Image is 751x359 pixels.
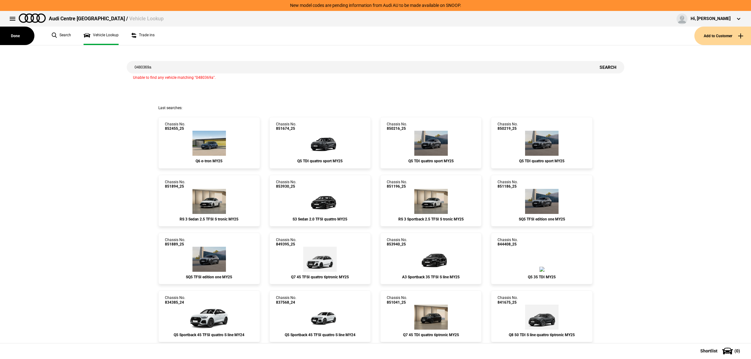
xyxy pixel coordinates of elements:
div: Chassis No. [165,296,185,305]
img: Audi_4MQAI1_25_MP_2Y2Y_3FU_WA9_PAH_F72_(Nadin:_3FU_C93_F72_PAH_WA9)_ext.png [303,247,337,272]
span: 841675_25 [498,300,518,305]
span: 853930_25 [276,184,296,189]
div: Chassis No. [165,180,185,189]
div: Chassis No. [498,180,518,189]
img: Audi_GUBS5Y_25LE_GX_6Y6Y_PAH_6FJ_53D_(Nadin:_53D_6FJ_C56_PAH)_ext.png [525,189,559,214]
img: Audi_4MT0N2_25_EI_6Y6Y_PAH_3S2_6FJ_(Nadin:_3S2_6FJ_C90_PAH)_ext.png [525,305,559,330]
span: 851889_25 [165,242,185,246]
span: 851041_25 [387,300,407,305]
input: Enter vehicle chassis number or other identifier. [127,61,592,73]
div: A3 Sportback 35 TFSI S line MY25 [387,275,475,279]
div: SQ5 TFSI edition one MY25 [165,275,253,279]
img: Audi_8YMS5Y_25_EI_0E0E_6FA_C2T_0P6_4ZP_WXD_PYH_4GF_PG6_(Nadin:_0P6_4GF_4ZP_6FA_C2T_C56_PG6_PYH_S7... [301,189,339,214]
div: Q5 Sportback 45 TFSI quattro S line MY24 [276,333,364,337]
div: Hi, [PERSON_NAME] [691,16,731,22]
span: ( 0 ) [734,349,740,353]
div: Chassis No. [276,238,296,247]
div: Chassis No. [276,296,296,305]
div: Chassis No. [498,296,518,305]
img: Audi_4MQAB2_25_MP_0E0E_3FU_WA9_PAH_F72_(Nadin:_3FU_C95_F72_PAH_WA9)_ext.png [414,305,448,330]
div: Chassis No. [276,122,296,131]
button: Search [592,61,624,73]
img: Audi_GUBAUY_25S_GX_6Y6Y_WA9_PAH_5MB_6FJ_PQ7_WXC_PWL_PYH_H65_CB2_(Nadin:_5MB_6FJ_C56_CB2_H65_PAH_P... [301,131,339,156]
span: 851186_25 [498,184,518,189]
div: Chassis No. [387,122,407,131]
div: RS 3 Sedan 2.5 TFSI S tronic MY25 [165,217,253,221]
span: Shortlist [700,349,718,353]
img: Audi_8YFRWY_25_QH_Z9Z9_5MB_64U_(Nadin:_5MB_64U_C48)_ext.png [414,189,448,214]
img: Audi_FYGBJG_25_YM_A2A2__(Nadin:_C52)_ext.png [539,267,544,272]
img: Audi_8YFCYG_25_EI_0E0E_WBX_3L5_WXC_WXC-1_PWL_PY5_PYY_U35_(Nadin:_3L5_C56_PWL_PY5_PYY_U35_WBX_WXC)... [412,247,450,272]
div: Chassis No. [165,238,185,247]
div: Q5 35 TDI MY25 [498,275,586,279]
img: audi.png [19,13,46,23]
span: 849395_25 [276,242,296,246]
div: Q7 45 TFSI quattro tiptronic MY25 [276,275,364,279]
span: Vehicle Lookup [129,16,164,22]
div: Chassis No. [498,122,518,131]
div: Chassis No. [276,180,296,189]
a: Trade ins [131,27,155,45]
div: RS 3 Sportback 2.5 TFSI S tronic MY25 [387,217,475,221]
span: 844408_25 [498,242,518,246]
img: Audi_GUBAUY_25S_GX_6Y6Y_WA9_PAH_WA7_5MB_3Y4_6FJ_WXC_PWL_PYH_F80_H65_(Nadin:_3Y4_5MB_6FJ_C56_F80_H... [414,131,448,156]
span: 851894_25 [165,184,185,189]
div: Unable to find any vehicle matching "0480369a". [127,73,624,80]
a: Vehicle Lookup [84,27,119,45]
span: 851674_25 [276,126,296,131]
img: Audi_8YMRWY_25_QH_Z9Z9_5MB_64U_(Nadin:_5MB_64U_C48)_ext.png [192,189,226,214]
img: Audi_GUBAUY_25S_GX_6Y6Y_WA9_PAH_WA7_5MB_6FJ_WXC_PWL_PYH_F80_H65_(Nadin:_5MB_6FJ_C56_F80_H65_PAH_P... [525,131,559,156]
button: Add to Customer [694,27,751,45]
div: Audi Centre [GEOGRAPHIC_DATA] / [49,15,164,22]
div: Q6 e-tron MY25 [165,159,253,163]
span: Last searches: [158,106,182,110]
div: Chassis No. [387,238,407,247]
img: Audi_FYTC3Y_24_EI_2Y2Y_4ZD_(Nadin:_4ZD_6FJ_C50_WQS)_ext.png [187,305,231,330]
div: SQ5 TFSI edition one MY25 [498,217,586,221]
div: Q5 TDI quattro sport MY25 [387,159,475,163]
span: 834385_24 [165,300,185,305]
div: Chassis No. [387,296,407,305]
div: Chassis No. [387,180,407,189]
div: Q8 50 TDI S line quattro tiptronic MY25 [498,333,586,337]
span: 853940_25 [387,242,407,246]
a: Search [52,27,71,45]
span: 852455_25 [165,126,185,131]
div: Q5 TDI quattro sport MY25 [276,159,364,163]
div: Chassis No. [498,238,518,247]
span: 851196_25 [387,184,407,189]
span: 837568_24 [276,300,296,305]
div: Q7 45 TDI quattro tiptronic MY25 [387,333,475,337]
div: S3 Sedan 2.0 TFSI quattro MY25 [276,217,364,221]
div: Q5 TDI quattro sport MY25 [498,159,586,163]
div: Q5 Sportback 45 TFSI quattro S line MY24 [165,333,253,337]
img: Audi_FYTC3Y_24_EI_2Y2Y_4ZD_QQ2_45I_WXE_6FJ_WQS_PX6_X8C_(Nadin:_45I_4ZD_6FJ_C50_PX6_QQ2_WQS_WXE)_e... [301,305,339,330]
span: 850216_25 [387,126,407,131]
button: Shortlist(0) [691,343,751,359]
img: Audi_GUBS5Y_25LE_GX_6Y6Y_PAH_6FJ_53D_(Nadin:_53D_6FJ_C56_PAH)_ext.png [192,247,226,272]
img: Audi_GFBA1A_25_FW_3D3D__(Nadin:_C05)_ext.png [192,131,226,156]
div: Chassis No. [165,122,185,131]
span: 850219_25 [498,126,518,131]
